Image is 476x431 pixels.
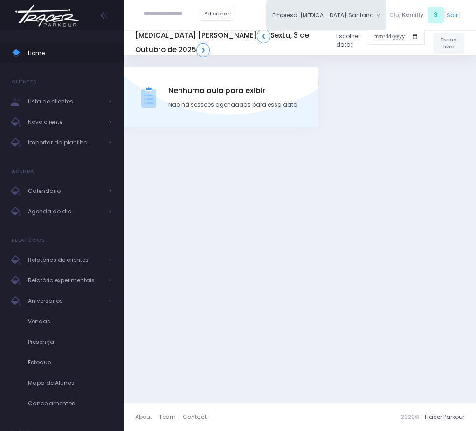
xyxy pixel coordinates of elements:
span: Estoque [28,356,112,369]
span: Vendas [28,315,112,328]
a: Sair [447,11,458,20]
span: Aniversários [28,295,103,307]
a: ❯ [196,43,210,57]
span: Agenda do dia [28,205,103,218]
span: Cancelamentos [28,397,112,410]
a: Tracer Parkour [424,413,464,421]
div: Não há sessões agendadas para essa data. [168,101,299,109]
span: Novo cliente [28,116,103,128]
h4: Agenda [12,162,34,181]
a: ❮ [257,29,270,43]
h5: [MEDICAL_DATA] [PERSON_NAME] Sexta, 3 de Outubro de 2025 [135,29,329,57]
span: Relatórios de clientes [28,254,103,266]
span: Calendário [28,185,103,197]
span: Mapa de Alunos [28,377,112,389]
span: 2020© [401,413,420,421]
a: Adicionar [200,7,234,21]
span: S [428,7,444,23]
span: Nenhuma aula para exibir [168,85,299,96]
a: Contact [183,409,207,425]
span: Kemilly [402,11,423,19]
h4: Clientes [12,73,36,91]
span: Olá, [389,11,400,19]
span: Presença [28,336,112,348]
div: Escolher data: [135,26,425,60]
span: Importar da planilha [28,137,103,149]
div: [ ] [386,6,464,25]
h4: Relatórios [12,231,45,250]
a: About [135,409,159,425]
span: Home [28,47,112,59]
span: Relatório experimentais [28,274,103,287]
a: Team [159,409,183,425]
a: Treino livre [433,33,464,54]
span: Lista de clientes [28,96,103,108]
